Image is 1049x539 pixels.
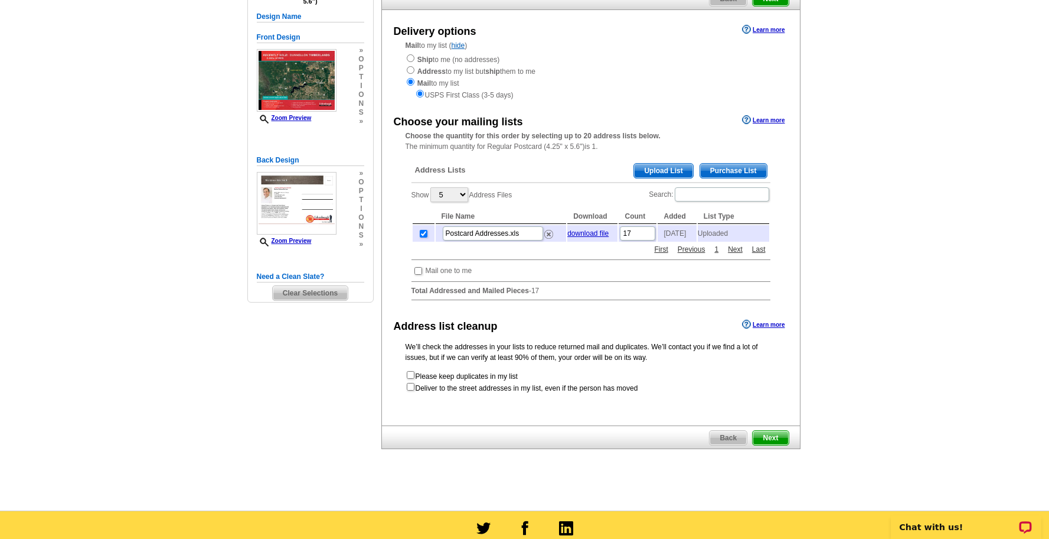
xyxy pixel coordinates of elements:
[417,56,433,64] strong: Ship
[358,213,364,222] span: o
[406,370,776,394] form: Please keep duplicates in my list Deliver to the street addresses in my list, even if the person ...
[358,240,364,249] span: »
[749,244,769,255] a: Last
[257,115,312,121] a: Zoom Preview
[358,117,364,126] span: »
[411,186,512,203] label: Show Address Files
[709,430,747,446] a: Back
[417,67,446,76] strong: Address
[544,228,553,236] a: Remove this list
[273,286,348,300] span: Clear Selections
[257,271,364,283] h5: Need a Clean Slate?
[725,244,746,255] a: Next
[358,196,364,204] span: t
[358,178,364,187] span: o
[406,89,776,100] div: USPS First Class (3-5 days)
[417,79,431,87] strong: Mail
[394,114,523,130] div: Choose your mailing lists
[742,25,785,34] a: Learn more
[406,53,776,100] div: to me (no addresses) to my list but them to me to my list
[358,231,364,240] span: s
[382,131,800,152] div: The minimum quantity for Regular Postcard (4.25" x 5.6")is 1.
[358,204,364,213] span: i
[257,32,364,43] h5: Front Design
[430,187,468,202] select: ShowAddress Files
[358,55,364,64] span: o
[883,502,1049,539] iframe: LiveChat chat widget
[406,154,776,310] div: -
[257,238,312,244] a: Zoom Preview
[406,342,776,363] p: We’ll check the addresses in your lists to reduce returned mail and duplicates. We’ll contact you...
[257,155,364,166] h5: Back Design
[358,169,364,178] span: »
[358,90,364,99] span: o
[619,209,656,224] th: Count
[485,67,500,76] strong: ship
[675,244,708,255] a: Previous
[358,187,364,196] span: p
[651,244,671,255] a: First
[634,164,692,178] span: Upload List
[658,209,696,224] th: Added
[257,11,364,22] h5: Design Name
[425,265,473,277] td: Mail one to me
[700,164,767,178] span: Purchase List
[452,41,465,50] a: hide
[567,229,609,238] a: download file
[710,431,747,445] span: Back
[675,187,769,202] input: Search:
[698,225,769,242] td: Uploaded
[358,108,364,117] span: s
[394,24,476,40] div: Delivery options
[358,99,364,108] span: n
[406,41,419,50] strong: Mail
[544,230,553,239] img: delete.png
[257,172,336,235] img: small-thumb.jpg
[358,82,364,90] span: i
[358,222,364,231] span: n
[394,319,498,335] div: Address list cleanup
[436,209,567,224] th: File Name
[358,73,364,82] span: t
[742,320,785,329] a: Learn more
[698,209,769,224] th: List Type
[382,40,800,100] div: to my list ( )
[406,132,661,140] strong: Choose the quantity for this order by selecting up to 20 address lists below.
[742,115,785,125] a: Learn more
[711,244,721,255] a: 1
[649,186,770,203] label: Search:
[358,46,364,55] span: »
[415,165,466,176] span: Address Lists
[567,209,617,224] th: Download
[531,287,539,295] span: 17
[257,49,336,112] img: small-thumb.jpg
[753,431,788,445] span: Next
[411,287,529,295] strong: Total Addressed and Mailed Pieces
[358,64,364,73] span: p
[658,225,696,242] td: [DATE]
